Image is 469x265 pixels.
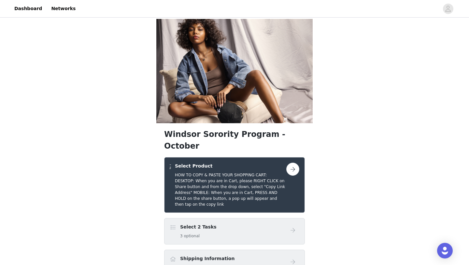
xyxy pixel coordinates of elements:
h5: 3 optional [180,233,217,239]
h5: HOW TO COPY & PASTE YOUR SHOPPING CART: DESKTOP: When you are in Cart, please RIGHT CLICK on Shar... [175,172,286,207]
h4: Shipping Information [180,255,234,262]
img: campaign image [156,19,313,123]
div: Select 2 Tasks [164,218,305,244]
div: Open Intercom Messenger [437,243,453,258]
div: avatar [445,4,451,14]
div: Select Product [164,157,305,213]
h4: Select 2 Tasks [180,224,217,230]
h4: Select Product [175,163,286,169]
a: Networks [47,1,79,16]
h1: Windsor Sorority Program - October [164,128,305,152]
a: Dashboard [10,1,46,16]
